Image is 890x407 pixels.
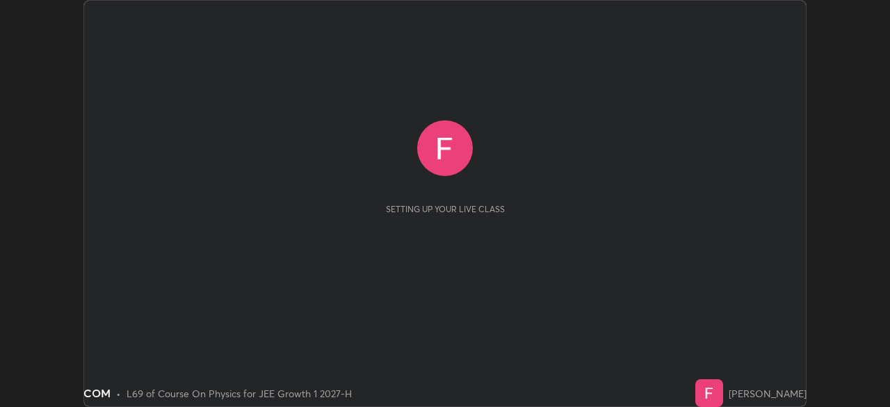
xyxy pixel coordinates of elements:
img: 3 [695,379,723,407]
div: COM [83,385,111,401]
div: Setting up your live class [386,204,505,214]
div: • [116,386,121,401]
img: 3 [417,120,473,176]
div: [PERSON_NAME] [729,386,807,401]
div: L69 of Course On Physics for JEE Growth 1 2027-H [127,386,352,401]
